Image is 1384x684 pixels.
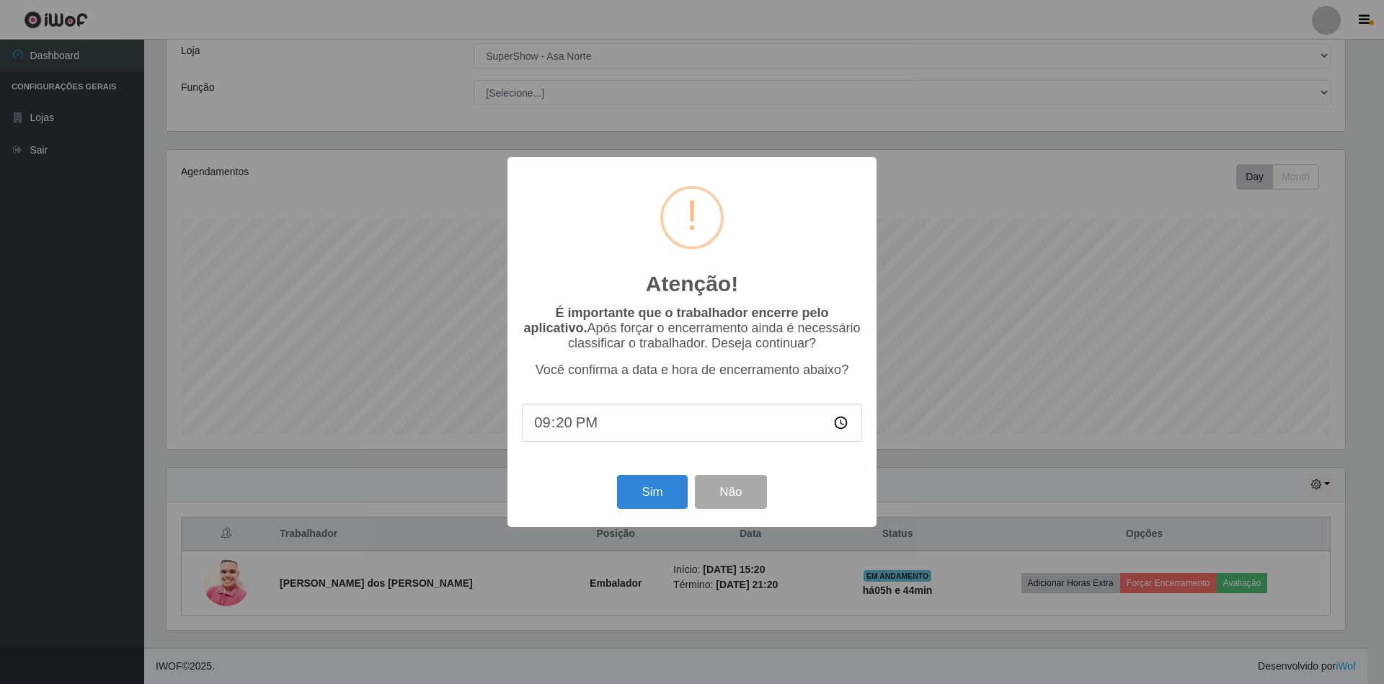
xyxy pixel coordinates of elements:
b: É importante que o trabalhador encerre pelo aplicativo. [523,306,828,335]
button: Não [695,475,766,509]
p: Você confirma a data e hora de encerramento abaixo? [522,363,862,378]
p: Após forçar o encerramento ainda é necessário classificar o trabalhador. Deseja continuar? [522,306,862,351]
h2: Atenção! [646,271,738,297]
button: Sim [617,475,687,509]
